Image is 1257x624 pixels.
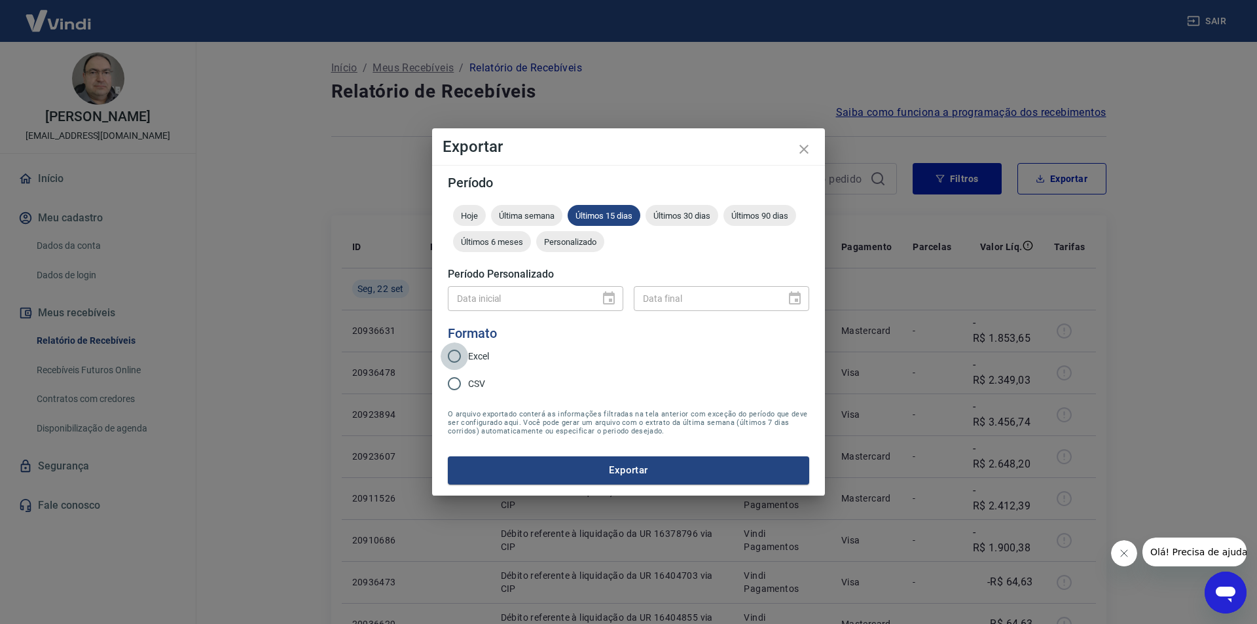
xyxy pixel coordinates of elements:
span: Última semana [491,211,562,221]
iframe: Fechar mensagem [1111,540,1137,566]
div: Últimos 90 dias [723,205,796,226]
span: O arquivo exportado conterá as informações filtradas na tela anterior com exceção do período que ... [448,410,809,435]
div: Últimos 6 meses [453,231,531,252]
input: DD/MM/YYYY [634,286,776,310]
div: Últimos 15 dias [568,205,640,226]
button: Exportar [448,456,809,484]
span: Últimos 15 dias [568,211,640,221]
span: Últimos 90 dias [723,211,796,221]
iframe: Botão para abrir a janela de mensagens [1205,572,1247,614]
legend: Formato [448,324,497,343]
div: Personalizado [536,231,604,252]
span: Últimos 30 dias [646,211,718,221]
input: DD/MM/YYYY [448,286,591,310]
iframe: Mensagem da empresa [1142,538,1247,566]
h5: Período Personalizado [448,268,809,281]
span: Excel [468,350,489,363]
span: Últimos 6 meses [453,237,531,247]
button: close [788,134,820,165]
div: Última semana [491,205,562,226]
div: Últimos 30 dias [646,205,718,226]
span: CSV [468,377,485,391]
span: Personalizado [536,237,604,247]
span: Olá! Precisa de ajuda? [8,9,110,20]
h5: Período [448,176,809,189]
span: Hoje [453,211,486,221]
h4: Exportar [443,139,814,155]
div: Hoje [453,205,486,226]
